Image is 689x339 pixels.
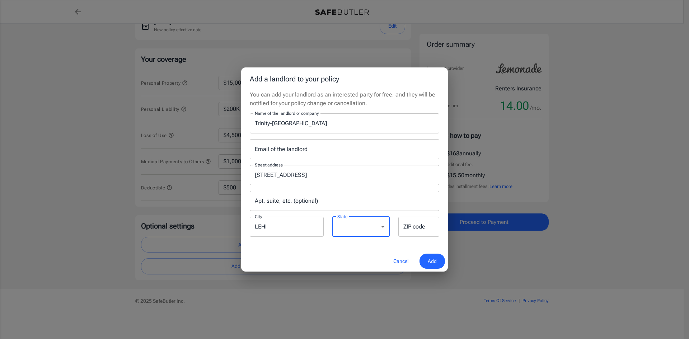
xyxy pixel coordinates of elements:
[241,67,448,90] h2: Add a landlord to your policy
[250,90,439,108] p: You can add your landlord as an interested party for free, and they will be notified for your pol...
[428,257,437,266] span: Add
[385,254,417,269] button: Cancel
[255,213,262,220] label: City
[255,162,283,168] label: Street address
[420,254,445,269] button: Add
[255,110,319,116] label: Name of the landlord or company
[337,213,348,220] label: State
